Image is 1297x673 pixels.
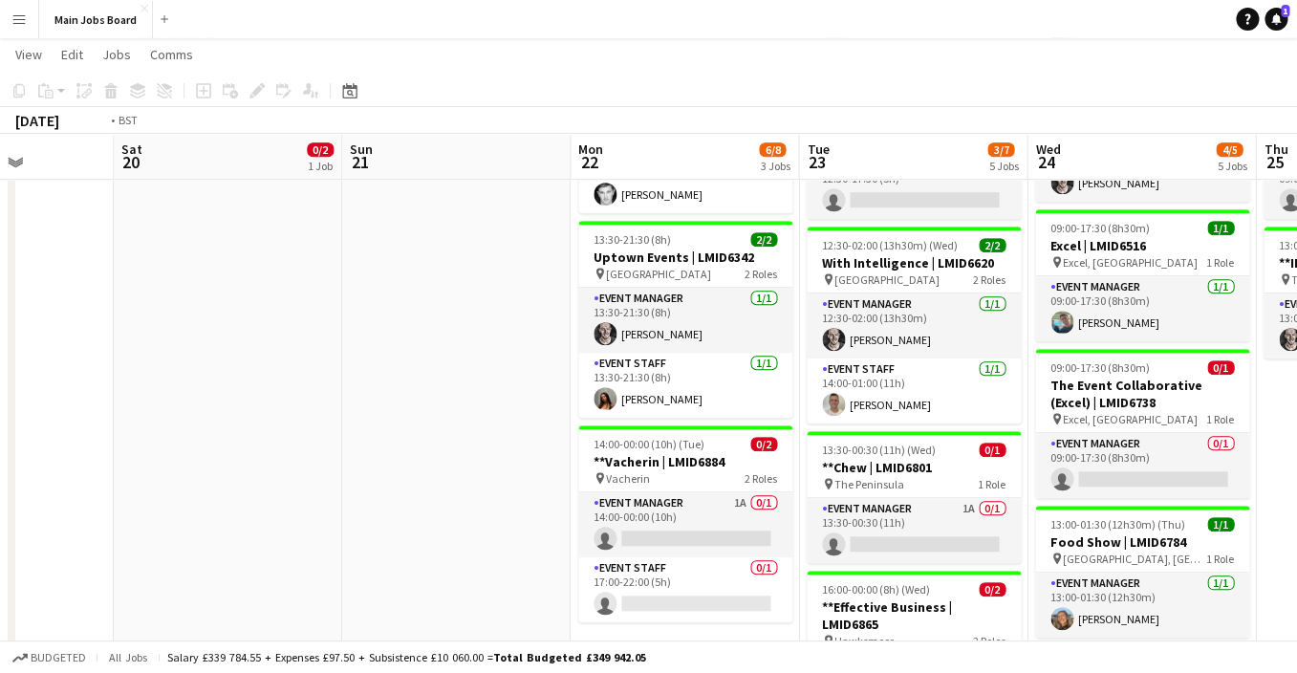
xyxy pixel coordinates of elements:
[575,151,603,173] span: 22
[834,634,894,648] span: Hawksmoor
[1217,159,1246,173] div: 5 Jobs
[347,151,373,173] span: 21
[15,111,59,130] div: [DATE]
[759,142,786,157] span: 6/8
[1035,237,1249,254] h3: Excel | LMID6516
[807,227,1021,423] app-job-card: 12:30-02:00 (13h30m) (Wed)2/2With Intelligence | LMID6620 [GEOGRAPHIC_DATA]2 RolesEvent Manager1/...
[119,113,138,127] div: BST
[493,650,646,664] span: Total Budgeted £349 942.05
[807,254,1021,271] h3: With Intelligence | LMID6620
[105,650,151,664] span: All jobs
[1207,517,1234,532] span: 1/1
[1206,552,1234,566] span: 1 Role
[578,425,792,622] app-job-card: 14:00-00:00 (10h) (Tue)0/2**Vacherin | LMID6884 Vacherin2 RolesEvent Manager1A0/114:00-00:00 (10h...
[1035,276,1249,341] app-card-role: Event Manager1/109:00-17:30 (8h30m)[PERSON_NAME]
[1035,433,1249,498] app-card-role: Event Manager0/109:00-17:30 (8h30m)
[834,272,940,287] span: [GEOGRAPHIC_DATA]
[308,159,333,173] div: 1 Job
[578,353,792,418] app-card-role: Event Staff1/113:30-21:30 (8h)[PERSON_NAME]
[1035,377,1249,411] h3: The Event Collaborative (Excel) | LMID6738
[1261,151,1287,173] span: 25
[1207,221,1234,235] span: 1/1
[578,492,792,557] app-card-role: Event Manager1A0/114:00-00:00 (10h)
[822,443,936,457] span: 13:30-00:30 (11h) (Wed)
[578,453,792,470] h3: **Vacherin | LMID6884
[1050,517,1185,532] span: 13:00-01:30 (12h30m) (Thu)
[15,46,42,63] span: View
[807,358,1021,423] app-card-role: Event Staff1/114:00-01:00 (11h)[PERSON_NAME]
[822,582,930,597] span: 16:00-00:00 (8h) (Wed)
[61,46,83,63] span: Edit
[54,42,91,67] a: Edit
[745,471,777,486] span: 2 Roles
[167,650,646,664] div: Salary £339 784.55 + Expenses £97.50 + Subsistence £10 060.00 =
[1206,255,1234,270] span: 1 Role
[807,293,1021,358] app-card-role: Event Manager1/112:30-02:00 (13h30m)[PERSON_NAME]
[988,159,1018,173] div: 5 Jobs
[1035,141,1060,158] span: Wed
[102,46,131,63] span: Jobs
[1050,221,1150,235] span: 09:00-17:30 (8h30m)
[1216,142,1243,157] span: 4/5
[1032,151,1060,173] span: 24
[807,154,1021,219] app-card-role: Event Manager0/112:30-17:30 (5h)
[1264,141,1287,158] span: Thu
[1035,349,1249,498] app-job-card: 09:00-17:30 (8h30m)0/1The Event Collaborative (Excel) | LMID6738 Excel, [GEOGRAPHIC_DATA]1 RoleEv...
[119,151,142,173] span: 20
[973,634,1005,648] span: 2 Roles
[594,232,671,247] span: 13:30-21:30 (8h)
[807,498,1021,563] app-card-role: Event Manager1A0/113:30-00:30 (11h)
[822,238,958,252] span: 12:30-02:00 (13h30m) (Wed)
[979,443,1005,457] span: 0/1
[973,272,1005,287] span: 2 Roles
[142,42,201,67] a: Comms
[1035,573,1249,638] app-card-role: Event Manager1/113:00-01:30 (12h30m)[PERSON_NAME]
[39,1,153,38] button: Main Jobs Board
[804,151,829,173] span: 23
[834,477,904,491] span: The Peninsula
[578,249,792,266] h3: Uptown Events | LMID6342
[1063,412,1198,426] span: Excel, [GEOGRAPHIC_DATA]
[606,471,650,486] span: Vacherin
[1035,533,1249,551] h3: Food Show | LMID6784
[578,148,792,213] app-card-role: Event Staff1/116:00-22:00 (6h)[PERSON_NAME]
[987,142,1014,157] span: 3/7
[978,477,1005,491] span: 1 Role
[578,557,792,622] app-card-role: Event Staff0/117:00-22:00 (5h)
[10,647,89,668] button: Budgeted
[1281,5,1289,17] span: 1
[606,267,711,281] span: [GEOGRAPHIC_DATA]
[807,431,1021,563] app-job-card: 13:30-00:30 (11h) (Wed)0/1**Chew | LMID6801 The Peninsula1 RoleEvent Manager1A0/113:30-00:30 (11h)
[8,42,50,67] a: View
[594,437,704,451] span: 14:00-00:00 (10h) (Tue)
[760,159,789,173] div: 3 Jobs
[578,288,792,353] app-card-role: Event Manager1/113:30-21:30 (8h)[PERSON_NAME]
[750,232,777,247] span: 2/2
[1035,209,1249,341] app-job-card: 09:00-17:30 (8h30m)1/1Excel | LMID6516 Excel, [GEOGRAPHIC_DATA]1 RoleEvent Manager1/109:00-17:30 ...
[350,141,373,158] span: Sun
[1063,255,1198,270] span: Excel, [GEOGRAPHIC_DATA]
[578,221,792,418] app-job-card: 13:30-21:30 (8h)2/2Uptown Events | LMID6342 [GEOGRAPHIC_DATA]2 RolesEvent Manager1/113:30-21:30 (...
[150,46,193,63] span: Comms
[578,141,603,158] span: Mon
[1207,360,1234,375] span: 0/1
[807,141,829,158] span: Tue
[95,42,139,67] a: Jobs
[745,267,777,281] span: 2 Roles
[1035,506,1249,638] app-job-card: 13:00-01:30 (12h30m) (Thu)1/1Food Show | LMID6784 [GEOGRAPHIC_DATA], [GEOGRAPHIC_DATA]1 RoleEvent...
[979,582,1005,597] span: 0/2
[307,142,334,157] span: 0/2
[1206,412,1234,426] span: 1 Role
[979,238,1005,252] span: 2/2
[31,651,86,664] span: Budgeted
[1265,8,1287,31] a: 1
[121,141,142,158] span: Sat
[1063,552,1206,566] span: [GEOGRAPHIC_DATA], [GEOGRAPHIC_DATA]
